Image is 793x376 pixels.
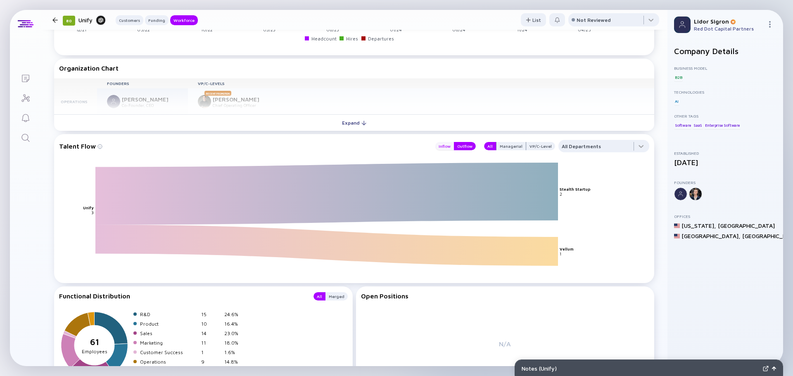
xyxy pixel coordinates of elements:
div: Workforce [170,16,198,24]
tspan: 08/23 [326,27,339,33]
tspan: Employees [82,348,107,355]
div: Lidor Sigron [694,18,763,25]
div: B2B [674,73,683,81]
tspan: 10/22 [201,27,213,33]
div: Other Tags [674,114,776,118]
div: Marketing [140,340,198,346]
div: [GEOGRAPHIC_DATA] [718,222,775,229]
div: Established [674,151,776,156]
button: List [521,13,546,26]
img: Profile Picture [674,17,691,33]
button: Managerial [496,142,526,150]
div: List [521,14,546,26]
div: Organization Chart [59,64,649,72]
div: 23.0% [224,330,244,336]
tspan: 03/23 [263,27,275,33]
div: Sales [140,330,198,336]
div: Software [674,121,691,129]
div: AI [674,97,679,105]
img: Expand Notes [763,366,769,371]
div: 1.6% [224,349,244,355]
tspan: 04/25 [578,27,591,33]
div: Functional Distribution [59,292,305,300]
button: Inflow [435,142,454,150]
button: Merged [325,292,348,300]
tspan: 06/24 [452,27,465,33]
div: Expand [337,116,371,129]
text: 3 [91,210,94,215]
div: Notes ( Unify ) [522,365,760,372]
img: United States Flag [674,233,680,239]
div: 10 [201,321,221,327]
img: Open Notes [772,367,776,371]
div: 1 [201,349,221,355]
h2: Company Details [674,46,776,56]
button: All [313,292,325,300]
div: Customers [116,16,143,24]
a: Investor Map [10,87,41,107]
img: United States Flag [674,223,680,229]
div: 14.8% [224,359,244,365]
div: Open Positions [361,292,650,300]
text: 1 [560,251,561,256]
div: 18.0% [224,340,244,346]
div: Product [140,321,198,327]
div: Enterprise Software [704,121,741,129]
div: Customer Success [140,349,198,355]
tspan: 61 [90,337,99,347]
button: All [484,142,496,150]
div: Business Model [674,66,776,71]
a: Search [10,127,41,147]
div: Red Dot Capital Partners [694,26,763,32]
div: 9 [201,359,221,365]
img: Menu [767,21,773,28]
div: R&D [140,311,198,317]
button: VP/C-Level [526,142,555,150]
button: Funding [145,15,169,25]
button: Workforce [170,15,198,25]
div: Not Reviewed [577,17,611,23]
text: Vellum [560,246,574,251]
div: 24.6% [224,311,244,317]
div: Technologies [674,90,776,95]
a: Reminders [10,107,41,127]
div: SaaS [693,121,703,129]
tspan: 11/24 [517,27,527,33]
tspan: 05/22 [137,27,150,33]
div: Operations [140,359,198,365]
text: 2 [560,192,562,196]
text: Stealth Startup [560,187,591,192]
div: Offices [674,214,776,219]
div: Talent Flow [59,140,427,152]
div: Funding [145,16,169,24]
div: 80 [63,16,75,26]
text: Unify [83,205,94,210]
tspan: 12/21 [76,27,86,33]
button: Outflow [454,142,476,150]
div: Unify [78,15,106,25]
div: 16.4% [224,321,244,327]
div: 15 [201,311,221,317]
a: Lists [10,68,41,87]
button: Expand [54,114,654,131]
div: [GEOGRAPHIC_DATA] , [681,232,741,239]
div: [US_STATE] , [681,222,716,229]
div: [DATE] [674,158,776,167]
div: 11 [201,340,221,346]
div: Founders [674,180,776,185]
div: 14 [201,330,221,336]
button: Customers [116,15,143,25]
tspan: 01/24 [390,27,402,33]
